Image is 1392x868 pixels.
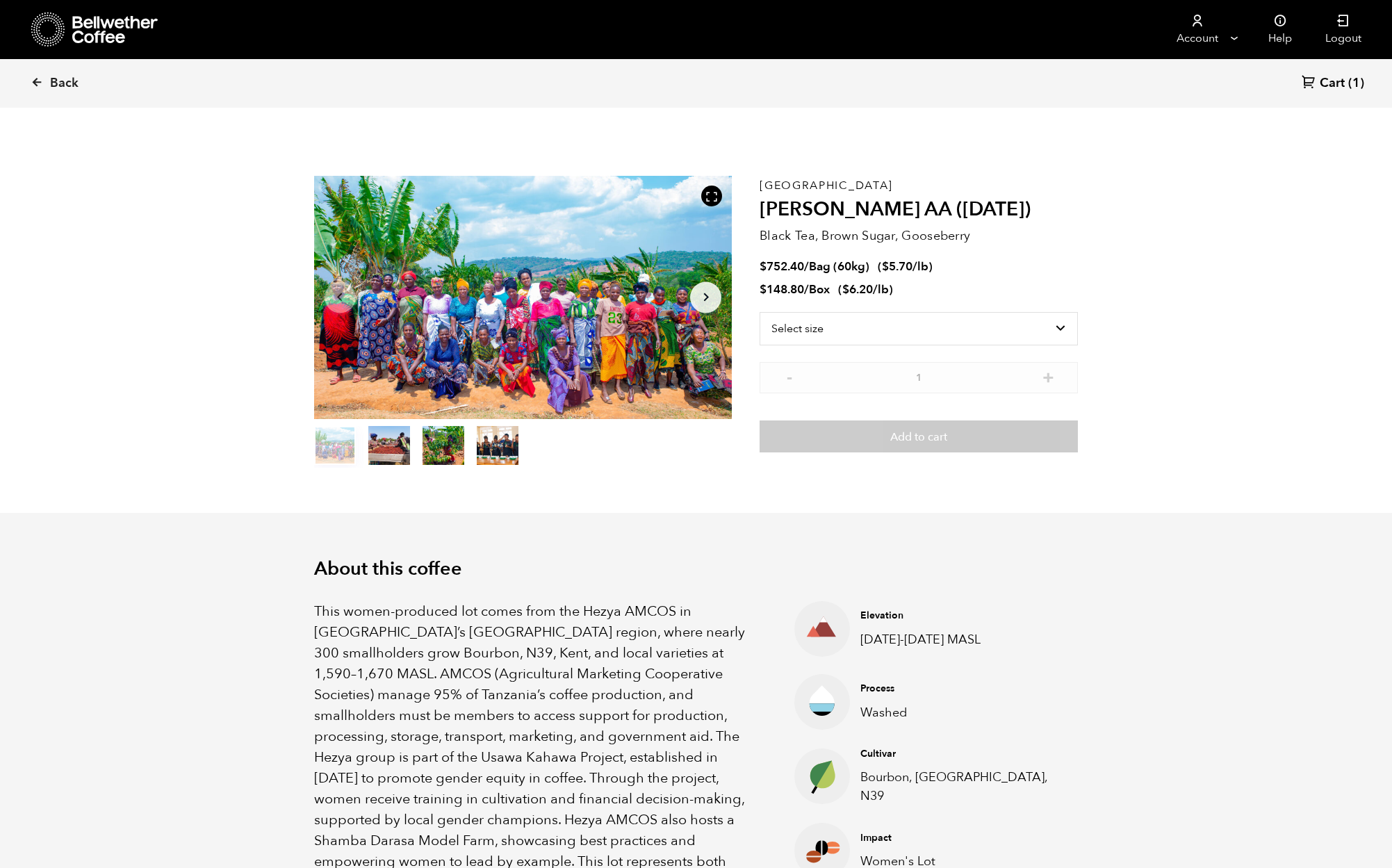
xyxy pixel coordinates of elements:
[760,281,767,297] span: $
[1348,75,1364,92] span: (1)
[760,227,1078,245] p: Black Tea, Brown Sugar, Gooseberry
[804,259,809,275] span: /
[760,259,804,275] bdi: 752.40
[314,558,1079,580] h2: About this coffee
[860,747,1056,761] h4: Cultivar
[760,281,804,297] bdi: 148.80
[842,281,873,297] bdi: 6.20
[860,630,1056,649] p: [DATE]-[DATE] MASL
[780,369,798,383] button: -
[878,259,933,275] span: ( )
[760,198,1078,222] h2: [PERSON_NAME] AA ([DATE])
[760,420,1078,452] button: Add to cart
[882,259,912,275] bdi: 5.70
[804,281,809,297] span: /
[860,682,1056,696] h4: Process
[809,281,830,297] span: Box
[860,831,1056,845] h4: Impact
[760,259,767,275] span: $
[860,609,1056,623] h4: Elevation
[809,259,869,275] span: Bag (60kg)
[842,281,849,297] span: $
[1320,75,1345,92] span: Cart
[912,259,928,275] span: /lb
[873,281,889,297] span: /lb
[860,703,1056,722] p: Washed
[838,281,893,297] span: ( )
[860,768,1056,805] p: Bourbon, [GEOGRAPHIC_DATA], N39
[1302,74,1364,93] a: Cart (1)
[1040,369,1057,383] button: +
[882,259,889,275] span: $
[50,75,79,92] span: Back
